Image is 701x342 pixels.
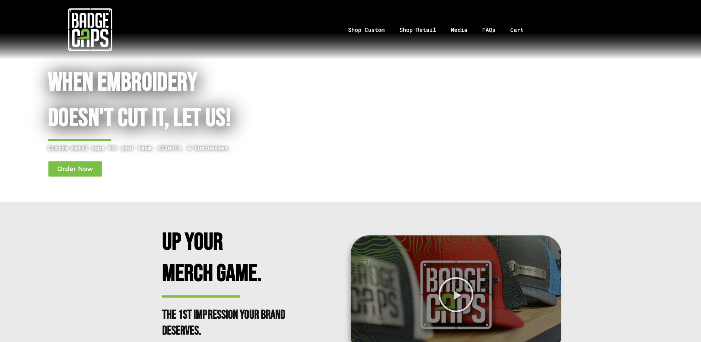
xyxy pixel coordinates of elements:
img: badgecaps white logo with green acccent [68,7,112,52]
a: Shop Retail [392,10,443,49]
a: Shop Custom [341,10,392,49]
h2: The 1st impression your brand deserves. [162,307,292,339]
a: Order Now [48,161,102,177]
div: Play Video [438,276,474,313]
nav: Menu [180,10,701,49]
h2: Up Your Merch Game. [162,227,292,289]
p: Custom metal caps for your team, clients, & businesses. [48,143,312,152]
h1: When Embroidery Doesn't cut it, Let Us! [48,65,312,137]
a: FAQs [475,10,503,49]
a: Cart [503,10,540,49]
a: Media [443,10,475,49]
span: Order Now [57,166,93,172]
